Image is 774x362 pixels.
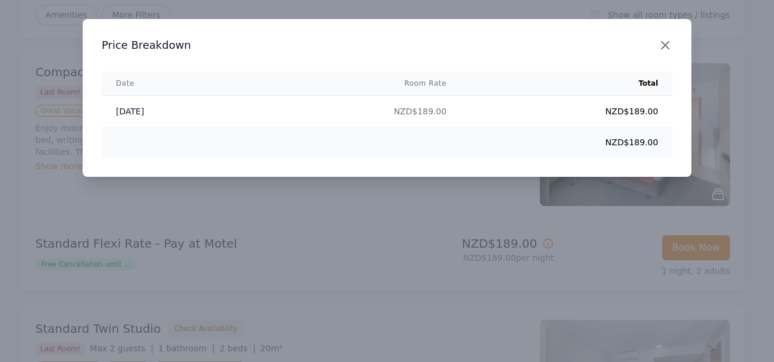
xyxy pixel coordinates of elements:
[102,96,249,127] td: [DATE]
[249,71,461,96] th: Room Rate
[102,38,672,52] h3: Price Breakdown
[249,96,461,127] td: NZD$189.00
[461,71,672,96] th: Total
[461,96,672,127] td: NZD$189.00
[102,71,249,96] th: Date
[461,127,672,158] td: NZD$189.00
